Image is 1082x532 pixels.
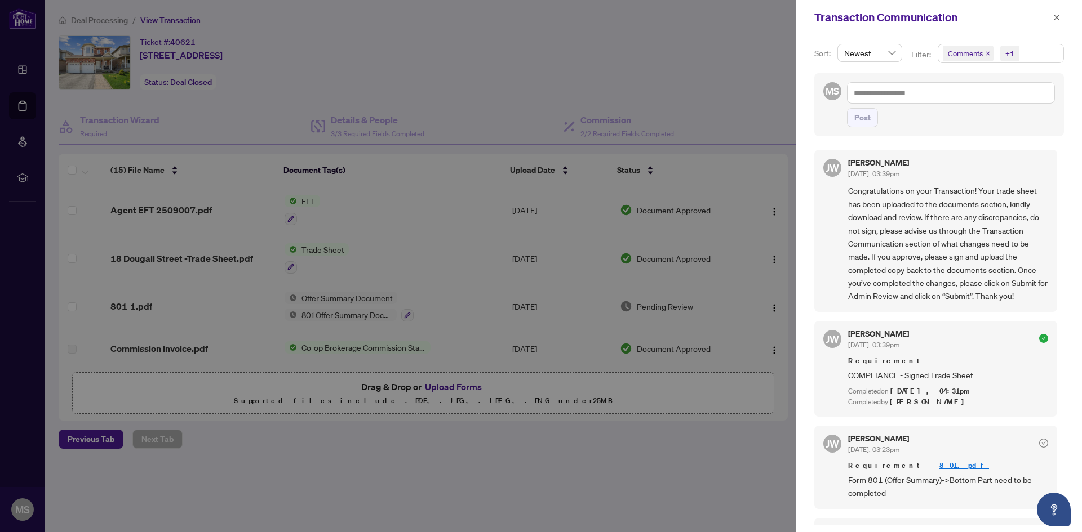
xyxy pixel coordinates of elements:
span: Comments [948,48,983,59]
span: JW [826,436,839,451]
div: +1 [1005,48,1014,59]
p: Sort: [814,47,833,60]
h5: [PERSON_NAME] [848,330,909,338]
span: [DATE], 03:39pm [848,341,899,349]
span: COMPLIANCE - Signed Trade Sheet [848,369,1048,382]
span: JW [826,160,839,176]
span: Requirement - [848,460,1048,471]
a: 801.pdf [939,461,989,470]
span: check-circle [1039,439,1048,448]
span: [DATE], 03:23pm [848,445,899,454]
div: Transaction Communication [814,9,1049,26]
h5: [PERSON_NAME] [848,159,909,167]
span: close [1053,14,1061,21]
p: Filter: [911,48,933,61]
button: Open asap [1037,493,1071,526]
span: Comments [943,46,994,61]
h5: [PERSON_NAME] [848,435,909,442]
span: JW [826,331,839,347]
span: MS [826,84,839,99]
button: Post [847,108,878,127]
span: [PERSON_NAME] [890,397,970,406]
span: Congratulations on your Transaction! Your trade sheet has been uploaded to the documents section,... [848,184,1048,302]
span: Requirement [848,355,1048,366]
span: Newest [844,44,895,61]
span: check-circle [1039,334,1048,343]
span: [DATE], 04:31pm [890,386,972,396]
span: close [985,51,991,56]
div: Completed on [848,386,1048,397]
div: Completed by [848,397,1048,408]
span: [DATE], 03:39pm [848,169,899,178]
span: Form 801 (Offer Summary)->Bottom Part need to be completed [848,473,1048,500]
